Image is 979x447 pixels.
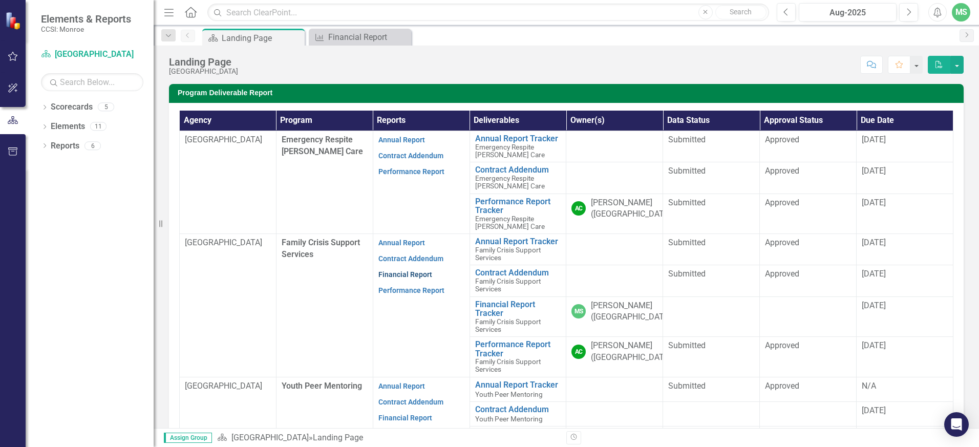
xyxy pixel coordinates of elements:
td: Double-Click to Edit [663,265,760,296]
td: Double-Click to Edit [663,194,760,234]
a: Elements [51,121,85,133]
td: Double-Click to Edit [663,131,760,162]
span: Submitted [668,135,706,144]
span: Approved [765,238,799,247]
a: Performance Report Tracker [475,197,561,215]
p: [GEOGRAPHIC_DATA] [185,380,271,392]
td: Double-Click to Edit [760,131,857,162]
div: AC [571,345,586,359]
a: Performance Report [378,286,444,294]
span: Family Crisis Support Services [475,277,541,293]
div: [PERSON_NAME] ([GEOGRAPHIC_DATA]) [591,197,674,221]
a: Contract Addendum [475,268,561,278]
div: MS [952,3,970,22]
span: Family Crisis Support Services [475,357,541,373]
a: Financial Report Tracker [475,300,561,318]
td: Double-Click to Edit Right Click for Context Menu [470,162,566,194]
div: MS [571,304,586,318]
span: [DATE] [862,135,886,144]
span: Family Crisis Support Services [282,238,360,259]
span: Approved [765,381,799,391]
td: Double-Click to Edit [760,402,857,427]
span: [DATE] [862,340,886,350]
div: [PERSON_NAME] ([GEOGRAPHIC_DATA]) [591,340,674,364]
span: Submitted [668,198,706,207]
td: Double-Click to Edit [760,194,857,234]
a: Contract Addendum [378,254,443,263]
td: Double-Click to Edit Right Click for Context Menu [470,402,566,427]
td: Double-Click to Edit [663,234,760,265]
div: N/A [862,380,948,392]
td: Double-Click to Edit Right Click for Context Menu [470,296,566,337]
span: Submitted [668,381,706,391]
span: Emergency Respite [PERSON_NAME] Care [475,174,545,190]
span: Approved [765,340,799,350]
span: Youth Peer Mentoring [475,390,543,398]
span: Approved [765,198,799,207]
span: [DATE] [862,238,886,247]
div: [PERSON_NAME] ([GEOGRAPHIC_DATA]) [591,300,674,324]
td: Double-Click to Edit [663,377,760,402]
span: Submitted [668,269,706,279]
span: Emergency Respite [PERSON_NAME] Care [475,143,545,159]
span: [DATE] [862,301,886,310]
div: 6 [84,141,101,150]
div: 5 [98,103,114,112]
td: Double-Click to Edit Right Click for Context Menu [470,194,566,234]
div: Landing Page [313,433,363,442]
button: Aug-2025 [799,3,897,22]
span: Family Crisis Support Services [475,317,541,333]
a: Performance Report [378,167,444,176]
div: Aug-2025 [802,7,893,19]
span: Emergency Respite [PERSON_NAME] Care [475,215,545,230]
span: Family Crisis Support Services [475,246,541,262]
small: CCSI: Monroe [41,25,131,33]
img: ClearPoint Strategy [5,12,23,30]
a: Annual Report Tracker [475,237,561,246]
div: Financial Report [328,31,409,44]
td: Double-Click to Edit Right Click for Context Menu [470,265,566,296]
td: Double-Click to Edit [760,265,857,296]
td: Double-Click to Edit [663,162,760,194]
td: Double-Click to Edit Right Click for Context Menu [470,234,566,265]
a: [GEOGRAPHIC_DATA] [231,433,309,442]
a: Annual Report [378,136,425,144]
a: Financial Report [378,414,432,422]
button: Search [715,5,767,19]
td: Double-Click to Edit [760,337,857,377]
span: Youth Peer Mentoring [475,415,543,423]
td: Double-Click to Edit [663,337,760,377]
td: Double-Click to Edit [663,296,760,337]
td: Double-Click to Edit [760,162,857,194]
span: Elements & Reports [41,13,131,25]
a: Reports [51,140,79,152]
span: [DATE] [862,269,886,279]
span: [DATE] [862,406,886,415]
a: Performance Report Tracker [475,340,561,358]
a: Contract Addendum [378,152,443,160]
a: Contract Addendum [378,398,443,406]
a: Financial Report [311,31,409,44]
span: Search [730,8,752,16]
span: Submitted [668,238,706,247]
a: Financial Report [378,270,432,279]
td: Double-Click to Edit [760,234,857,265]
a: Contract Addendum [475,165,561,175]
div: Open Intercom Messenger [944,412,969,437]
td: Double-Click to Edit [760,296,857,337]
a: Annual Report [378,239,425,247]
span: Submitted [668,166,706,176]
input: Search Below... [41,73,143,91]
span: Approved [765,135,799,144]
div: » [217,432,559,444]
span: Submitted [668,340,706,350]
p: [GEOGRAPHIC_DATA] [185,134,271,146]
a: Scorecards [51,101,93,113]
a: Contract Addendum [475,405,561,414]
span: Approved [765,166,799,176]
span: Youth Peer Mentoring [282,381,362,391]
span: Emergency Respite [PERSON_NAME] Care [282,135,363,156]
h3: Program Deliverable Report [178,89,959,97]
a: Annual Report [378,382,425,390]
td: Double-Click to Edit Right Click for Context Menu [470,131,566,162]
